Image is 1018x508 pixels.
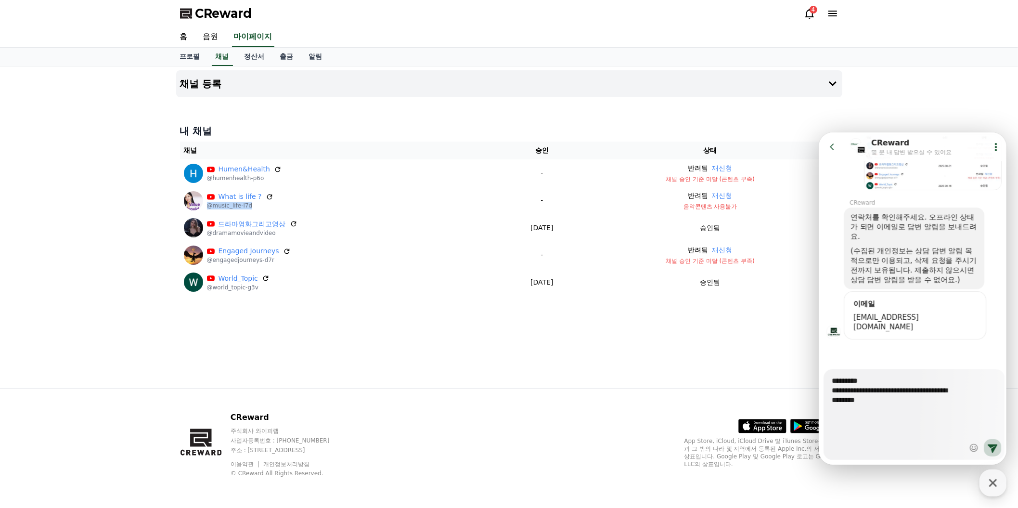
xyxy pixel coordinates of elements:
a: 이용약관 [231,461,261,468]
p: - [505,168,579,178]
button: 재신청 [712,163,733,173]
a: 마이페이지 [232,27,274,47]
p: @humenhealth-p6o [207,174,282,182]
a: 알림 [301,48,330,66]
img: World_Topic [184,273,203,292]
span: CReward [195,6,252,21]
p: - [505,250,579,260]
a: 홈 [172,27,195,47]
a: CReward [180,6,252,21]
p: 반려됨 [688,245,709,255]
p: 사업자등록번호 : [PHONE_NUMBER] [231,437,348,444]
a: 4 [804,8,815,19]
p: [DATE] [505,277,579,287]
h4: 채널 등록 [180,78,222,89]
a: 프로필 [172,48,208,66]
iframe: Channel chat [819,132,1006,465]
p: @dramamovieandvideo [207,229,297,237]
p: 주소 : [STREET_ADDRESS] [231,446,348,454]
img: What is life ? [184,191,203,210]
a: 채널 [212,48,233,66]
a: World_Topic [219,274,258,284]
p: 승인됨 [700,223,721,233]
p: 채널 승인 기준 미달 (콘텐츠 부족) [586,175,835,183]
a: 드라마영화그리고영상 [219,219,286,229]
p: @world_topic-g3v [207,284,270,291]
button: 채널 등록 [176,70,842,97]
img: 드라마영화그리고영상 [184,218,203,237]
p: 주식회사 와이피랩 [231,427,348,435]
p: [DATE] [505,223,579,233]
a: Engaged Journeys [219,246,279,256]
p: - [505,195,579,206]
img: Engaged Journeys [184,246,203,265]
a: Humen&Health [219,164,270,174]
a: 출금 [272,48,301,66]
h4: 내 채널 [180,124,838,138]
th: 채널 [180,142,502,159]
img: Humen&Health [184,164,203,183]
th: 상태 [582,142,838,159]
p: CReward [231,412,348,423]
a: What is life ? [219,192,262,202]
p: 음악콘텐츠 사용불가 [586,203,835,210]
a: 음원 [195,27,226,47]
p: 반려됨 [688,191,709,201]
button: 재신청 [712,245,733,255]
p: 승인됨 [700,277,721,287]
p: App Store, iCloud, iCloud Drive 및 iTunes Store는 미국과 그 밖의 나라 및 지역에서 등록된 Apple Inc.의 서비스 상표입니다. Goo... [684,437,838,468]
th: 승인 [502,142,582,159]
a: 개인정보처리방침 [263,461,309,468]
p: @music_life-l7d [207,202,273,209]
p: © CReward All Rights Reserved. [231,469,348,477]
p: @engagedjourneys-d7r [207,256,291,264]
a: 정산서 [237,48,272,66]
div: 4 [810,6,817,13]
button: 재신청 [712,191,733,201]
p: 채널 승인 기준 미달 (콘텐츠 부족) [586,257,835,265]
p: 반려됨 [688,163,709,173]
